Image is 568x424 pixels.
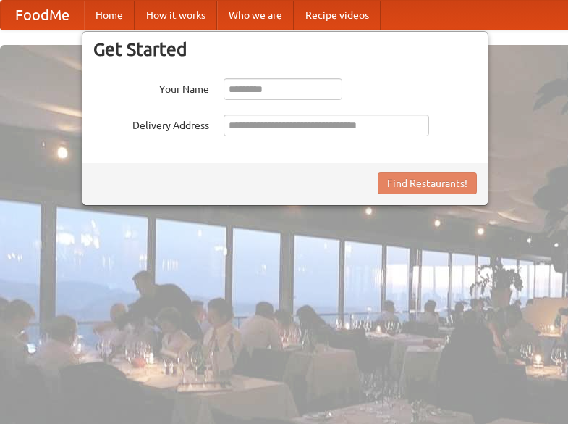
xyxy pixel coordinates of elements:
[378,172,477,194] button: Find Restaurants!
[1,1,84,30] a: FoodMe
[93,78,209,96] label: Your Name
[217,1,294,30] a: Who we are
[84,1,135,30] a: Home
[93,115,209,133] label: Delivery Address
[93,38,477,60] h3: Get Started
[294,1,381,30] a: Recipe videos
[135,1,217,30] a: How it works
